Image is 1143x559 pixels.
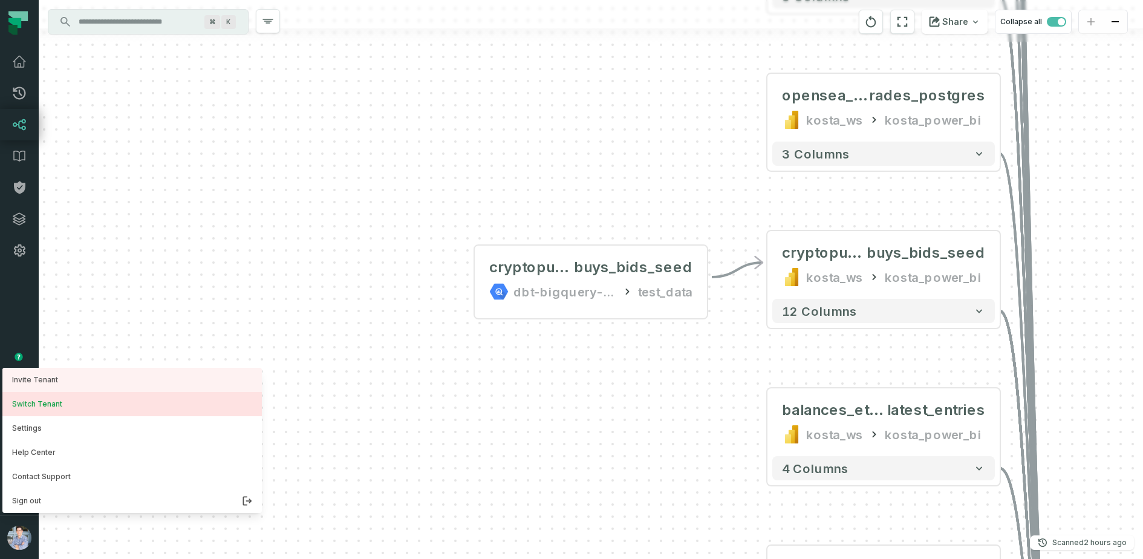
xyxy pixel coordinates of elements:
div: kosta_ws [806,110,863,129]
button: Settings [2,416,262,440]
span: buys_bids_seed [574,258,692,277]
div: opensea_solana_trades_postgres [782,86,985,105]
div: avatar of Alon Nafta [2,368,262,513]
div: dbt-bigquery-foundational [513,282,616,301]
relative-time: Oct 6, 2025, 6:01 AM CDT [1084,538,1127,547]
span: buys_bids_seed [867,243,985,263]
a: Contact Support [2,465,262,489]
span: opensea_solana_t [782,86,869,105]
span: balances_ethereum_erc20_ [782,400,887,420]
a: Help Center [2,440,262,465]
span: Press ⌘ + K to focus the search bar [204,15,220,29]
div: cryptopunks_trades_buys_bids_seed [489,258,692,277]
div: kosta_power_bi [885,110,982,129]
span: latest_entries [887,400,985,420]
span: 4 columns [782,461,848,476]
span: Press ⌘ + K to focus the search bar [221,15,236,29]
span: 12 columns [782,304,857,318]
button: Sign out [2,489,262,513]
button: Share [922,10,988,34]
div: test_data [638,282,692,301]
p: Scanned [1052,537,1127,549]
div: kosta_ws [806,267,863,287]
div: kosta_ws [806,425,863,444]
div: kosta_power_bi [885,267,982,287]
button: Scanned[DATE] 6:01:36 AM [1031,535,1134,550]
button: Switch Tenant [2,392,262,416]
span: rades_postgres [869,86,985,105]
div: cryptopunks_trades_buys_bids_seed [782,243,985,263]
button: zoom out [1103,10,1127,34]
button: Collapse all [995,10,1072,34]
a: Invite Tenant [2,368,262,392]
span: 3 columns [782,146,850,161]
img: avatar of Alon Nafta [7,526,31,550]
div: balances_ethereum_erc20_latest_entries [782,400,985,420]
div: kosta_power_bi [885,425,982,444]
g: Edge from 7f2bd6eb2edd115274c17b84f9ddd1b5 to 81895efc5ffd9ca7734423acf1437379 [712,263,763,277]
span: cryptopunks_trades_ [489,258,574,277]
span: cryptopunks_trades_ [782,243,867,263]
